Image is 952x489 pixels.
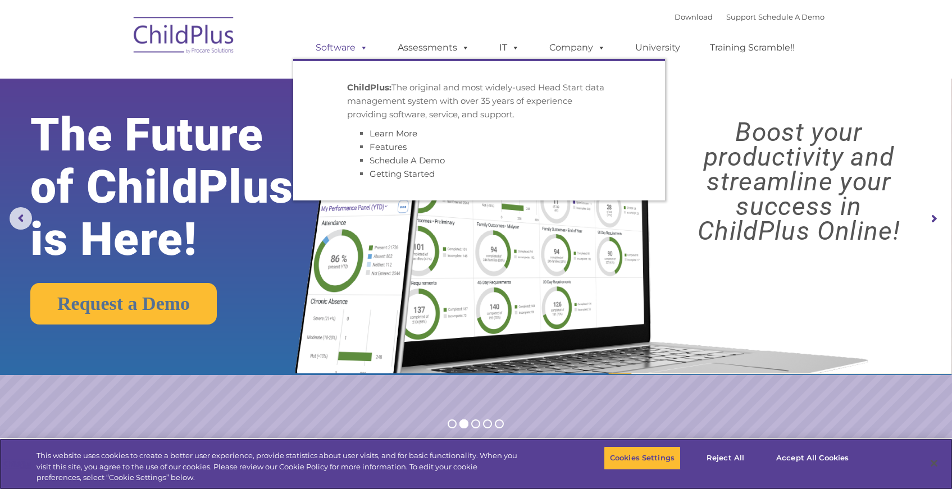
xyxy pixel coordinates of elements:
a: Getting Started [370,168,435,179]
a: Schedule A Demo [758,12,825,21]
a: Request a Demo [30,283,217,325]
a: Assessments [386,36,481,59]
a: Learn More [370,128,417,139]
button: Accept All Cookies [770,446,855,470]
a: University [624,36,691,59]
a: Download [675,12,713,21]
span: Phone number [156,120,204,129]
p: The original and most widely-used Head Start data management system with over 35 years of experie... [347,81,611,121]
button: Close [922,451,946,476]
a: Support [726,12,756,21]
button: Reject All [690,446,760,470]
a: IT [488,36,531,59]
strong: ChildPlus: [347,82,391,93]
rs-layer: Boost your productivity and streamline your success in ChildPlus Online! [658,120,940,243]
span: Last name [156,74,190,83]
button: Cookies Settings [604,446,681,470]
a: Schedule A Demo [370,155,445,166]
img: ChildPlus by Procare Solutions [128,9,240,65]
a: Training Scramble!! [699,36,806,59]
a: Features [370,141,407,152]
a: Company [538,36,617,59]
rs-layer: The Future of ChildPlus is Here! [30,109,334,266]
div: This website uses cookies to create a better user experience, provide statistics about user visit... [37,450,523,483]
a: Software [304,36,379,59]
font: | [675,12,825,21]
